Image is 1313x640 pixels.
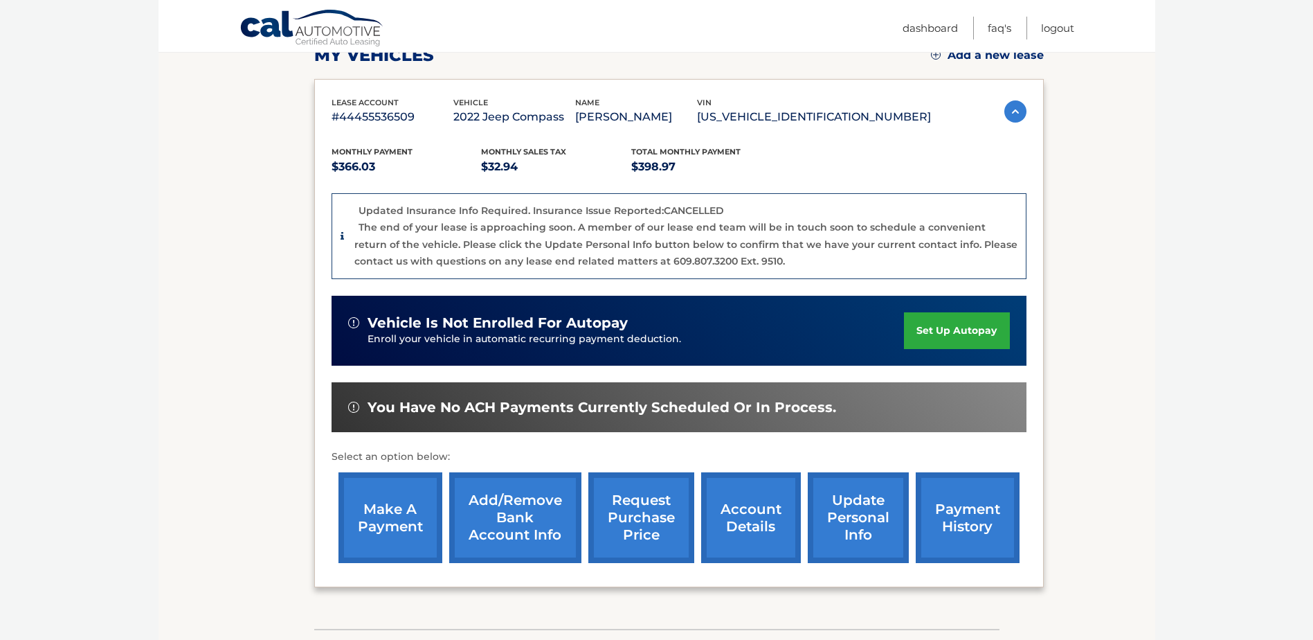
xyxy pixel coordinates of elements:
p: $32.94 [481,157,631,177]
span: Monthly sales Tax [481,147,566,157]
a: set up autopay [904,312,1009,349]
span: You have no ACH payments currently scheduled or in process. [368,399,836,416]
a: FAQ's [988,17,1011,39]
a: Logout [1041,17,1074,39]
a: Add a new lease [931,48,1044,62]
a: payment history [916,472,1020,563]
p: 2022 Jeep Compass [453,107,575,127]
a: request purchase price [588,472,694,563]
p: $366.03 [332,157,482,177]
p: #44455536509 [332,107,453,127]
a: account details [701,472,801,563]
a: Dashboard [903,17,958,39]
img: accordion-active.svg [1004,100,1026,123]
p: $398.97 [631,157,781,177]
span: vehicle is not enrolled for autopay [368,314,628,332]
p: The end of your lease is approaching soon. A member of our lease end team will be in touch soon t... [354,221,1017,267]
span: lease account [332,98,399,107]
span: Monthly Payment [332,147,413,157]
p: [US_VEHICLE_IDENTIFICATION_NUMBER] [697,107,931,127]
span: name [575,98,599,107]
p: Enroll your vehicle in automatic recurring payment deduction. [368,332,905,347]
span: vehicle [453,98,488,107]
img: alert-white.svg [348,317,359,328]
span: vin [697,98,712,107]
a: Cal Automotive [239,9,385,49]
img: add.svg [931,50,941,60]
a: update personal info [808,472,909,563]
p: Select an option below: [332,449,1026,465]
img: alert-white.svg [348,402,359,413]
p: Updated Insurance Info Required. Insurance Issue Reported:CANCELLED [359,204,724,217]
a: make a payment [338,472,442,563]
a: Add/Remove bank account info [449,472,581,563]
p: [PERSON_NAME] [575,107,697,127]
h2: my vehicles [314,45,434,66]
span: Total Monthly Payment [631,147,741,157]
